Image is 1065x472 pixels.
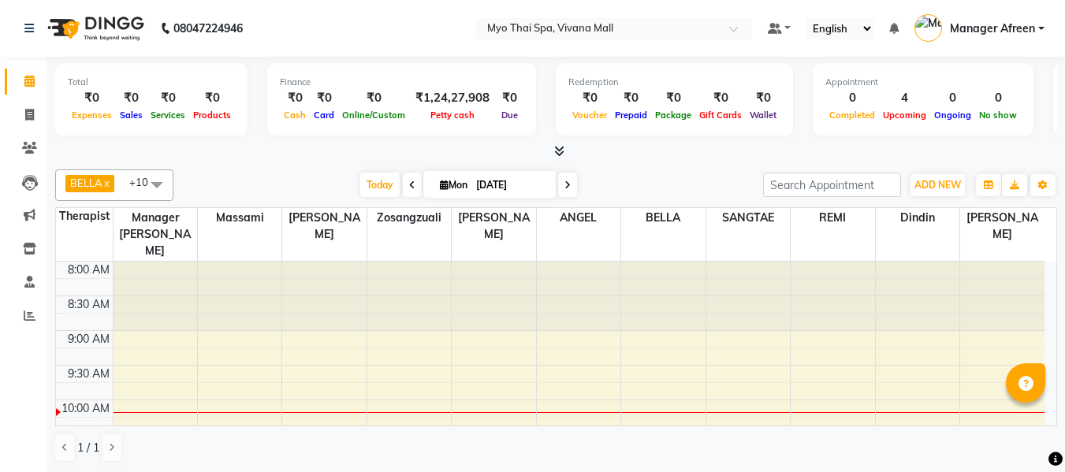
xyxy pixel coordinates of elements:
span: No show [975,110,1021,121]
div: ₹0 [116,89,147,107]
span: SANGTAE [706,208,790,228]
div: ₹0 [338,89,409,107]
div: Therapist [56,208,113,225]
span: Zosangzuali [367,208,451,228]
span: Manager [PERSON_NAME] [114,208,197,261]
span: Due [497,110,522,121]
div: ₹0 [695,89,746,107]
span: Products [189,110,235,121]
div: ₹0 [651,89,695,107]
img: logo [40,6,148,50]
button: ADD NEW [910,174,965,196]
span: Expenses [68,110,116,121]
span: Cash [280,110,310,121]
span: [PERSON_NAME] [452,208,535,244]
span: Completed [825,110,879,121]
input: Search Appointment [763,173,901,197]
span: Card [310,110,338,121]
div: ₹0 [280,89,310,107]
input: 2025-09-01 [471,173,550,197]
div: Finance [280,76,523,89]
div: 8:30 AM [65,296,113,313]
div: Total [68,76,235,89]
span: Dindin [876,208,959,228]
span: Gift Cards [695,110,746,121]
span: [PERSON_NAME] [282,208,366,244]
span: BELLA [70,177,102,189]
span: Prepaid [611,110,651,121]
span: Online/Custom [338,110,409,121]
div: ₹0 [310,89,338,107]
span: +10 [129,176,160,188]
span: Massami [198,208,281,228]
div: 9:30 AM [65,366,113,382]
span: Mon [436,179,471,191]
div: ₹0 [568,89,611,107]
span: Today [360,173,400,197]
span: Upcoming [879,110,930,121]
div: ₹0 [746,89,780,107]
span: REMI [791,208,874,228]
img: Manager Afreen [914,14,942,42]
span: Services [147,110,189,121]
div: Redemption [568,76,780,89]
div: 9:00 AM [65,331,113,347]
span: BELLA [621,208,705,228]
div: ₹0 [611,89,651,107]
span: Sales [116,110,147,121]
div: 8:00 AM [65,262,113,278]
iframe: chat widget [999,409,1049,456]
div: 10:00 AM [58,400,113,417]
div: Appointment [825,76,1021,89]
span: Ongoing [930,110,975,121]
div: ₹0 [496,89,523,107]
span: ANGEL [537,208,620,228]
span: Voucher [568,110,611,121]
span: Package [651,110,695,121]
div: ₹0 [68,89,116,107]
a: x [102,177,110,189]
div: 0 [975,89,1021,107]
span: ADD NEW [914,179,961,191]
b: 08047224946 [173,6,243,50]
div: ₹0 [147,89,189,107]
div: 4 [879,89,930,107]
span: [PERSON_NAME] [960,208,1045,244]
div: 0 [825,89,879,107]
span: Wallet [746,110,780,121]
span: Petty cash [426,110,479,121]
div: ₹0 [189,89,235,107]
span: Manager Afreen [950,20,1035,37]
div: ₹1,24,27,908 [409,89,496,107]
span: 1 / 1 [77,440,99,456]
div: 0 [930,89,975,107]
